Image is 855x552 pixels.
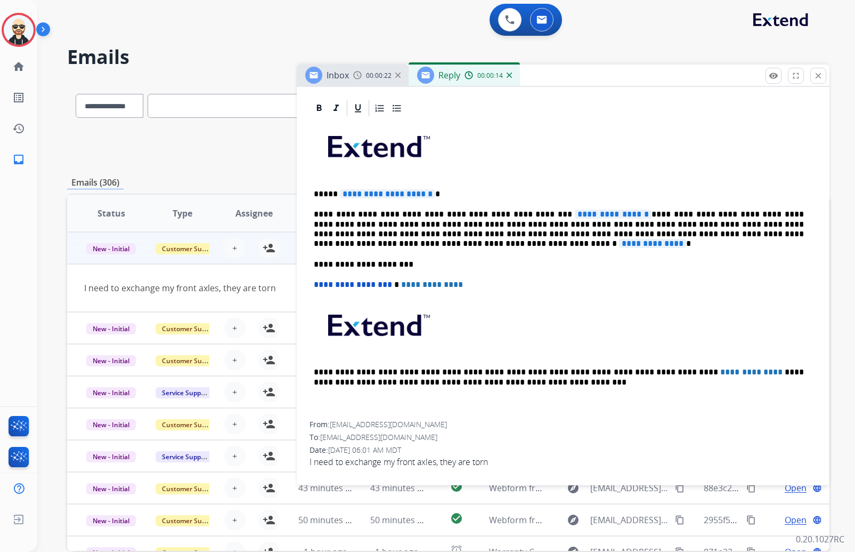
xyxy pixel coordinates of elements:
[173,207,192,220] span: Type
[746,483,756,493] mat-icon: content_copy
[310,419,817,430] div: From:
[310,455,817,468] span: I need to exchange my front axles, they are torn
[370,514,432,526] span: 50 minutes ago
[328,100,344,116] div: Italic
[156,419,225,430] span: Customer Support
[438,69,460,81] span: Reply
[350,100,366,116] div: Underline
[298,482,360,494] span: 43 minutes ago
[263,242,275,254] mat-icon: person_add
[12,122,25,135] mat-icon: history
[232,242,237,254] span: +
[567,514,580,526] mat-icon: explore
[235,207,273,220] span: Assignee
[263,386,275,398] mat-icon: person_add
[567,482,580,494] mat-icon: explore
[86,243,136,254] span: New - Initial
[156,323,225,334] span: Customer Support
[675,515,685,525] mat-icon: content_copy
[590,482,669,494] span: [EMAIL_ADDRESS][DOMAIN_NAME]
[86,355,136,366] span: New - Initial
[310,432,817,443] div: To:
[156,515,225,526] span: Customer Support
[232,386,237,398] span: +
[86,387,136,398] span: New - Initial
[263,322,275,334] mat-icon: person_add
[450,480,463,493] mat-icon: check_circle
[330,419,447,429] span: [EMAIL_ADDRESS][DOMAIN_NAME]
[224,477,246,499] button: +
[12,153,25,166] mat-icon: inbox
[86,323,136,334] span: New - Initial
[224,237,246,259] button: +
[232,354,237,366] span: +
[263,514,275,526] mat-icon: person_add
[590,514,669,526] span: [EMAIL_ADDRESS][DOMAIN_NAME]
[327,69,349,81] span: Inbox
[232,514,237,526] span: +
[4,15,34,45] img: avatar
[67,176,124,189] p: Emails (306)
[311,100,327,116] div: Bold
[86,483,136,494] span: New - Initial
[156,355,225,366] span: Customer Support
[84,282,670,294] div: I need to exchange my front axles, they are torn
[263,354,275,366] mat-icon: person_add
[86,451,136,462] span: New - Initial
[224,317,246,339] button: +
[796,533,844,546] p: 0.20.1027RC
[477,71,503,80] span: 00:00:14
[298,514,360,526] span: 50 minutes ago
[224,349,246,371] button: +
[813,71,823,81] mat-icon: close
[224,509,246,531] button: +
[156,483,225,494] span: Customer Support
[232,418,237,430] span: +
[263,418,275,430] mat-icon: person_add
[746,515,756,525] mat-icon: content_copy
[12,91,25,104] mat-icon: list_alt
[372,100,388,116] div: Ordered List
[812,515,822,525] mat-icon: language
[156,451,216,462] span: Service Support
[366,71,392,80] span: 00:00:22
[156,387,216,398] span: Service Support
[450,512,463,525] mat-icon: check_circle
[489,514,730,526] span: Webform from [EMAIL_ADDRESS][DOMAIN_NAME] on [DATE]
[769,71,778,81] mat-icon: remove_red_eye
[785,514,807,526] span: Open
[97,207,125,220] span: Status
[232,450,237,462] span: +
[320,432,437,442] span: [EMAIL_ADDRESS][DOMAIN_NAME]
[791,71,801,81] mat-icon: fullscreen
[224,445,246,467] button: +
[675,483,685,493] mat-icon: content_copy
[224,413,246,435] button: +
[389,100,405,116] div: Bullet List
[812,483,822,493] mat-icon: language
[12,60,25,73] mat-icon: home
[263,482,275,494] mat-icon: person_add
[86,419,136,430] span: New - Initial
[232,482,237,494] span: +
[785,482,807,494] span: Open
[328,445,401,455] span: [DATE] 06:01 AM MDT
[489,482,730,494] span: Webform from [EMAIL_ADDRESS][DOMAIN_NAME] on [DATE]
[232,322,237,334] span: +
[310,445,817,455] div: Date:
[156,243,225,254] span: Customer Support
[67,46,829,68] h2: Emails
[86,515,136,526] span: New - Initial
[263,450,275,462] mat-icon: person_add
[370,482,432,494] span: 43 minutes ago
[224,381,246,403] button: +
